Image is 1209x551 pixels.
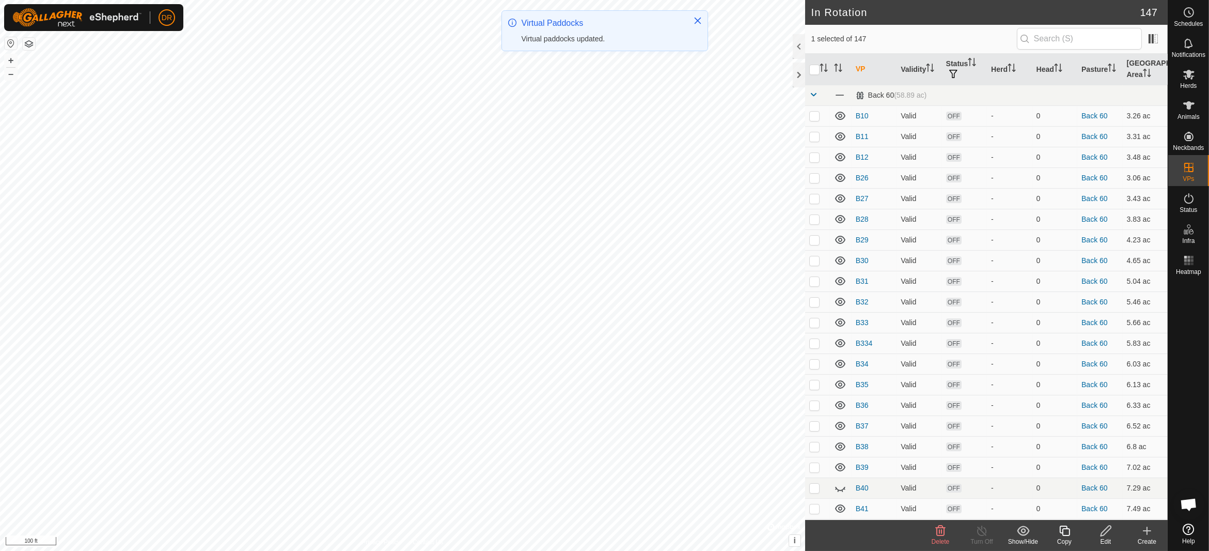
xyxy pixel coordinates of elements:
[946,401,962,410] span: OFF
[946,442,962,451] span: OFF
[991,214,1028,225] div: -
[1032,436,1077,457] td: 0
[1123,416,1168,436] td: 6.52 ac
[1008,65,1016,73] p-sorticon: Activate to sort
[1123,478,1168,498] td: 7.29 ac
[897,457,941,478] td: Valid
[811,6,1140,19] h2: In Rotation
[1032,188,1077,209] td: 0
[1180,83,1197,89] span: Herds
[897,271,941,292] td: Valid
[897,436,941,457] td: Valid
[1081,504,1108,513] a: Back 60
[897,478,941,498] td: Valid
[991,276,1028,287] div: -
[1182,538,1195,544] span: Help
[1081,339,1108,347] a: Back 60
[1044,537,1085,546] div: Copy
[856,91,927,100] div: Back 60
[942,54,987,85] th: Status
[897,395,941,416] td: Valid
[946,215,962,224] span: OFF
[946,277,962,286] span: OFF
[1081,422,1108,430] a: Back 60
[961,537,1002,546] div: Turn Off
[991,235,1028,246] div: -
[1081,215,1108,223] a: Back 60
[1123,126,1168,147] td: 3.31 ac
[991,338,1028,349] div: -
[1123,271,1168,292] td: 5.04 ac
[856,174,869,182] a: B26
[856,256,869,265] a: B30
[897,250,941,271] td: Valid
[1032,250,1077,271] td: 0
[894,91,927,99] span: (58.89 ac)
[1123,374,1168,395] td: 6.13 ac
[5,68,17,80] button: –
[856,194,869,203] a: B27
[1017,28,1142,50] input: Search (S)
[856,380,869,389] a: B35
[1123,292,1168,312] td: 5.46 ac
[1032,333,1077,354] td: 0
[897,188,941,209] td: Valid
[856,298,869,306] a: B32
[522,34,683,44] div: Virtual paddocks updated.
[1173,145,1204,151] span: Neckbands
[1032,105,1077,126] td: 0
[946,360,962,369] span: OFF
[162,12,172,23] span: DR
[897,209,941,229] td: Valid
[1123,395,1168,416] td: 6.33 ac
[789,535,800,546] button: i
[991,317,1028,328] div: -
[1032,519,1077,540] td: 0
[1172,52,1205,58] span: Notifications
[1143,70,1151,79] p-sorticon: Activate to sort
[1081,174,1108,182] a: Back 60
[1032,395,1077,416] td: 0
[1081,277,1108,285] a: Back 60
[991,152,1028,163] div: -
[946,132,962,141] span: OFF
[1081,236,1108,244] a: Back 60
[946,422,962,431] span: OFF
[1077,54,1122,85] th: Pasture
[856,112,869,120] a: B10
[1002,537,1044,546] div: Show/Hide
[1180,207,1197,213] span: Status
[1123,354,1168,374] td: 6.03 ac
[5,37,17,50] button: Reset Map
[1140,5,1157,20] span: 147
[522,17,683,29] div: Virtual Paddocks
[856,318,869,327] a: B33
[946,318,962,327] span: OFF
[926,65,934,73] p-sorticon: Activate to sort
[1081,256,1108,265] a: Back 60
[811,34,1017,44] span: 1 selected of 147
[897,416,941,436] td: Valid
[991,173,1028,183] div: -
[946,194,962,203] span: OFF
[991,379,1028,390] div: -
[946,112,962,120] span: OFF
[856,215,869,223] a: B28
[856,442,869,451] a: B38
[1123,229,1168,250] td: 4.23 ac
[1081,298,1108,306] a: Back 60
[1182,238,1195,244] span: Infra
[1081,132,1108,141] a: Back 60
[1081,463,1108,471] a: Back 60
[1123,54,1168,85] th: [GEOGRAPHIC_DATA] Area
[1177,114,1200,120] span: Animals
[1032,126,1077,147] td: 0
[946,484,962,493] span: OFF
[1123,147,1168,167] td: 3.48 ac
[991,111,1028,121] div: -
[23,38,35,50] button: Map Layers
[1032,498,1077,519] td: 0
[897,292,941,312] td: Valid
[856,504,869,513] a: B41
[932,538,950,545] span: Delete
